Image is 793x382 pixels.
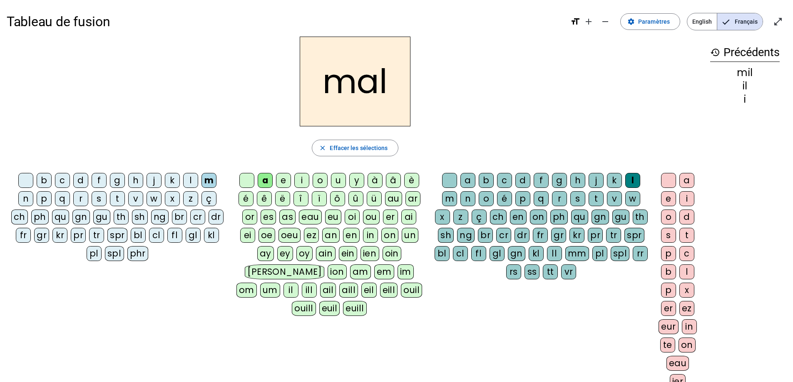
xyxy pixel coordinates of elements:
div: gl [186,228,201,243]
div: un [402,228,418,243]
div: ouil [401,283,422,298]
div: ouill [292,301,316,316]
div: ez [679,301,694,316]
div: x [435,209,450,224]
div: gn [72,209,90,224]
div: t [589,191,604,206]
div: h [570,173,585,188]
div: fr [533,228,548,243]
div: p [661,246,676,261]
div: k [607,173,622,188]
div: l [183,173,198,188]
mat-icon: history [710,47,720,57]
div: t [679,228,694,243]
div: ey [277,246,293,261]
h2: mal [300,37,410,126]
div: dr [209,209,224,224]
div: n [18,191,33,206]
div: g [110,173,125,188]
div: ô [330,191,345,206]
div: ng [457,228,475,243]
div: rs [506,264,521,279]
div: ss [525,264,539,279]
div: j [589,173,604,188]
div: phr [127,246,149,261]
div: spr [624,228,644,243]
div: vr [561,264,576,279]
div: b [479,173,494,188]
div: au [385,191,402,206]
div: p [515,191,530,206]
div: um [260,283,280,298]
span: Paramètres [638,17,670,27]
div: im [398,264,414,279]
div: ion [328,264,347,279]
div: i [294,173,309,188]
mat-button-toggle-group: Language selection [687,13,763,30]
div: spr [107,228,127,243]
div: en [510,209,527,224]
div: b [661,264,676,279]
div: w [147,191,162,206]
div: ien [360,246,379,261]
div: ch [490,209,507,224]
div: o [313,173,328,188]
h3: Précédents [710,43,780,62]
button: Paramètres [620,13,680,30]
div: em [374,264,394,279]
div: on [381,228,398,243]
div: m [201,173,216,188]
div: dr [515,228,529,243]
h1: Tableau de fusion [7,8,564,35]
div: om [236,283,257,298]
div: on [530,209,547,224]
div: ï [312,191,327,206]
div: ü [367,191,382,206]
div: er [383,209,398,224]
div: eau [299,209,322,224]
button: Diminuer la taille de la police [597,13,614,30]
div: p [661,283,676,298]
div: l [679,264,694,279]
div: tr [89,228,104,243]
div: ay [257,246,274,261]
div: z [453,209,468,224]
div: s [92,191,107,206]
div: e [276,173,291,188]
div: s [570,191,585,206]
div: t [110,191,125,206]
div: ei [240,228,255,243]
div: r [552,191,567,206]
mat-icon: remove [600,17,610,27]
div: a [460,173,475,188]
div: te [660,338,675,352]
div: kl [529,246,544,261]
div: d [679,209,694,224]
div: in [682,319,697,334]
mat-icon: open_in_full [773,17,783,27]
div: spl [611,246,630,261]
mat-icon: close [319,144,326,152]
div: an [322,228,340,243]
div: ph [550,209,568,224]
div: eur [659,319,679,334]
div: or [242,209,257,224]
div: e [661,191,676,206]
div: am [350,264,371,279]
div: z [183,191,198,206]
div: aill [339,283,358,298]
div: eill [380,283,398,298]
div: eil [361,283,377,298]
div: gr [551,228,566,243]
div: th [633,209,648,224]
div: c [55,173,70,188]
div: es [261,209,276,224]
div: cr [190,209,205,224]
span: English [687,13,717,30]
div: ç [201,191,216,206]
div: m [442,191,457,206]
div: à [368,173,383,188]
div: p [37,191,52,206]
div: gu [612,209,629,224]
div: in [363,228,378,243]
